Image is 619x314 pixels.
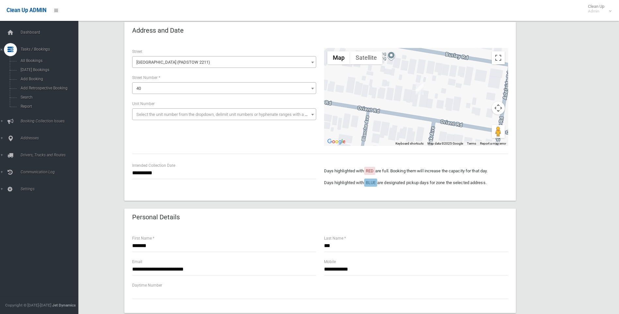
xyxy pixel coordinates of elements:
span: 40 [132,82,316,94]
a: Open this area in Google Maps (opens a new window) [326,137,347,146]
header: Personal Details [124,211,188,224]
small: Admin [588,9,604,14]
span: Settings [19,187,83,191]
p: Days highlighted with are designated pickup days for zone the selected address. [324,179,508,187]
button: Drag Pegman onto the map to open Street View [492,125,505,138]
span: 40 [136,86,141,91]
button: Show satellite imagery [350,51,382,64]
span: Communication Log [19,170,83,174]
span: All Bookings [19,58,78,63]
span: Tasks / Bookings [19,47,83,52]
span: RED [366,168,374,173]
header: Address and Date [124,24,192,37]
div: 40 Orient Road, PADSTOW NSW 2211 [416,84,424,95]
button: Keyboard shortcuts [395,141,424,146]
span: Dashboard [19,30,83,35]
span: Addresses [19,136,83,140]
span: Orient Road (PADSTOW 2211) [132,56,316,68]
span: Booking Collection Issues [19,119,83,123]
a: Report a map error [480,142,506,145]
span: Add Retrospective Booking [19,86,78,90]
span: 40 [134,84,315,93]
span: Search [19,95,78,100]
span: Select the unit number from the dropdown, delimit unit numbers or hyphenate ranges with a comma [136,112,319,117]
strong: Jet Dynamics [52,303,76,307]
span: Clean Up [585,4,611,14]
a: Terms [467,142,476,145]
span: Add Booking [19,77,78,81]
img: Google [326,137,347,146]
button: Toggle fullscreen view [492,51,505,64]
p: Days highlighted with are full. Booking them will increase the capacity for that day. [324,167,508,175]
span: Clean Up ADMIN [7,7,46,13]
span: [DATE] Bookings [19,68,78,72]
span: Map data ©2025 Google [427,142,463,145]
button: Map camera controls [492,102,505,115]
span: Report [19,104,78,109]
span: Drivers, Trucks and Routes [19,153,83,157]
span: BLUE [366,180,376,185]
button: Show street map [327,51,350,64]
span: Orient Road (PADSTOW 2211) [134,58,315,67]
span: Copyright © [DATE]-[DATE] [5,303,51,307]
